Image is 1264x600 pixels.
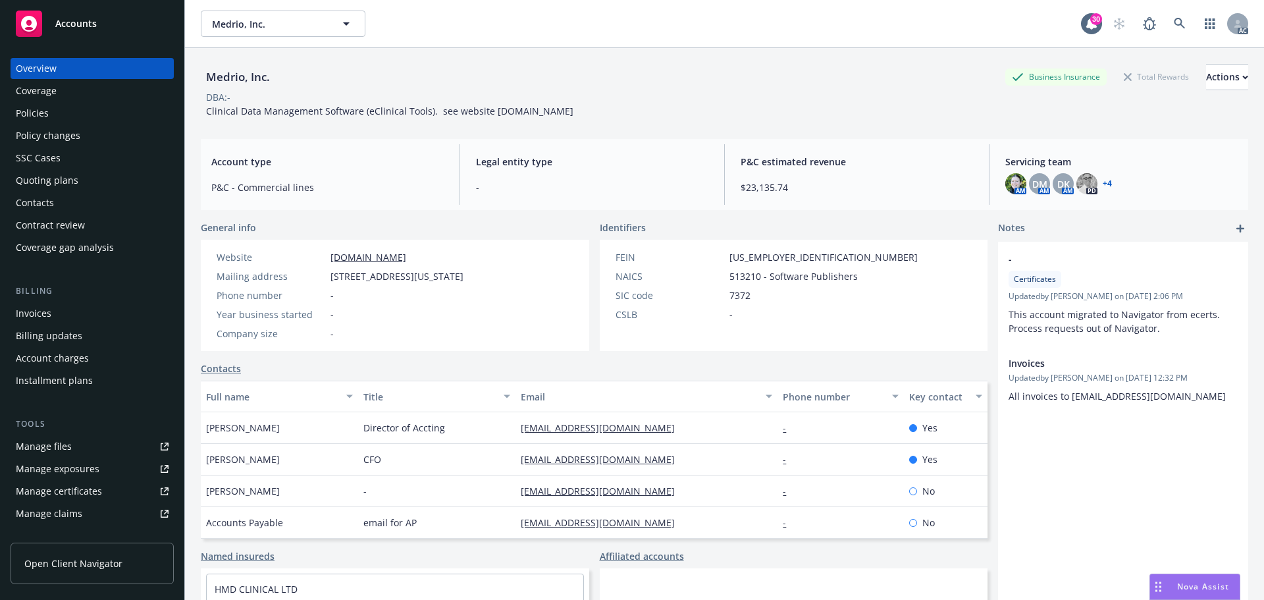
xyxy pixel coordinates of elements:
span: - [1009,252,1203,266]
a: [EMAIL_ADDRESS][DOMAIN_NAME] [521,485,685,497]
span: [US_EMPLOYER_IDENTIFICATION_NUMBER] [729,250,918,264]
div: Manage exposures [16,458,99,479]
a: Accounts [11,5,174,42]
div: SSC Cases [16,148,61,169]
span: P&C estimated revenue [741,155,973,169]
a: Account charges [11,348,174,369]
div: Manage files [16,436,72,457]
span: Yes [922,421,937,435]
span: DM [1032,177,1047,191]
span: Manage exposures [11,458,174,479]
a: +4 [1103,180,1112,188]
span: [PERSON_NAME] [206,421,280,435]
div: Medrio, Inc. [201,68,275,86]
span: General info [201,221,256,234]
a: Affiliated accounts [600,549,684,563]
span: DK [1057,177,1070,191]
span: Medrio, Inc. [212,17,326,31]
span: All invoices to [EMAIL_ADDRESS][DOMAIN_NAME] [1009,390,1226,402]
div: Total Rewards [1117,68,1196,85]
button: Actions [1206,64,1248,90]
span: Accounts [55,18,97,29]
div: Contract review [16,215,85,236]
div: Policy changes [16,125,80,146]
div: Policies [16,103,49,124]
span: Servicing team [1005,155,1238,169]
span: No [922,516,935,530]
span: - [330,308,334,321]
div: Mailing address [217,269,325,283]
span: CFO [363,452,381,466]
a: Manage certificates [11,481,174,502]
a: [EMAIL_ADDRESS][DOMAIN_NAME] [521,516,685,529]
span: Updated by [PERSON_NAME] on [DATE] 2:06 PM [1009,290,1238,302]
div: Manage claims [16,503,82,524]
span: [PERSON_NAME] [206,484,280,498]
span: - [330,327,334,341]
a: [EMAIL_ADDRESS][DOMAIN_NAME] [521,422,685,434]
div: Tools [11,418,174,431]
div: Year business started [217,308,325,321]
a: - [783,453,797,466]
span: Yes [922,452,937,466]
a: HMD CLINICAL LTD [215,583,298,595]
div: Installment plans [16,370,93,391]
a: - [783,422,797,434]
div: Phone number [783,390,883,404]
div: Phone number [217,288,325,302]
a: [DOMAIN_NAME] [330,251,406,263]
img: photo [1076,173,1097,194]
div: Billing [11,285,174,298]
span: $23,135.74 [741,180,973,194]
div: 30 [1090,13,1102,25]
a: - [783,485,797,497]
a: Coverage gap analysis [11,237,174,258]
a: Start snowing [1106,11,1132,37]
div: Overview [16,58,57,79]
span: No [922,484,935,498]
a: SSC Cases [11,148,174,169]
div: Coverage gap analysis [16,237,114,258]
img: photo [1005,173,1026,194]
span: - [330,288,334,302]
span: - [729,308,733,321]
button: Title [358,381,515,412]
a: [EMAIL_ADDRESS][DOMAIN_NAME] [521,453,685,466]
span: [STREET_ADDRESS][US_STATE] [330,269,463,283]
div: InvoicesUpdatedby [PERSON_NAME] on [DATE] 12:32 PMAll invoices to [EMAIL_ADDRESS][DOMAIN_NAME] [998,346,1248,414]
span: Certificates [1014,273,1056,285]
a: Overview [11,58,174,79]
a: - [783,516,797,529]
div: Website [217,250,325,264]
a: Billing updates [11,325,174,346]
span: Nova Assist [1177,581,1229,592]
a: Manage claims [11,503,174,524]
a: Named insureds [201,549,275,563]
div: Email [521,390,758,404]
span: 513210 - Software Publishers [729,269,858,283]
div: Billing updates [16,325,82,346]
button: Nova Assist [1149,574,1240,600]
span: email for AP [363,516,417,530]
div: Contacts [16,192,54,213]
a: Quoting plans [11,170,174,191]
a: Switch app [1197,11,1223,37]
span: Updated by [PERSON_NAME] on [DATE] 12:32 PM [1009,372,1238,384]
div: Full name [206,390,338,404]
div: Company size [217,327,325,341]
span: Accounts Payable [206,516,283,530]
a: Policies [11,103,174,124]
div: Manage BORs [16,526,78,547]
div: FEIN [616,250,724,264]
button: Phone number [777,381,903,412]
span: 7372 [729,288,750,302]
a: Policy changes [11,125,174,146]
div: Account charges [16,348,89,369]
span: Clinical Data Management Software (eClinical Tools). see website [DOMAIN_NAME] [206,105,573,117]
button: Email [515,381,777,412]
button: Key contact [904,381,987,412]
div: Business Insurance [1005,68,1107,85]
a: Invoices [11,303,174,324]
a: Coverage [11,80,174,101]
span: Account type [211,155,444,169]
